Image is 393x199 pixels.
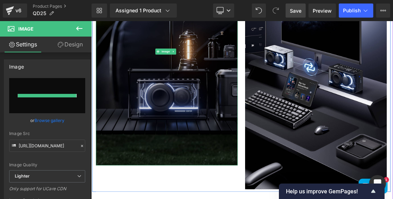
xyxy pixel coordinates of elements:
span: QD25 [33,11,46,16]
span: Help us improve GemPages! [286,188,369,195]
div: Image [9,60,24,70]
div: Only support for UCare CDN [9,186,85,196]
a: New Library [92,4,107,18]
b: Lighter [15,173,30,179]
span: Image [18,26,33,32]
input: Link [9,140,85,152]
div: Open Intercom Messenger [369,175,386,192]
a: Product Pages [33,4,92,9]
button: Publish [339,4,373,18]
a: Expand / Collapse [113,39,120,47]
a: Design [47,37,93,52]
div: Image Src [9,131,85,136]
span: Save [290,7,301,14]
span: Image [98,39,113,47]
button: Redo [269,4,283,18]
span: Publish [343,8,361,13]
button: Undo [252,4,266,18]
div: Assigned 1 Product [116,7,171,14]
a: Browse gallery [35,114,64,127]
div: Image Quality [9,162,85,167]
button: More [376,4,390,18]
div: v6 [14,6,23,15]
span: Preview [313,7,332,14]
button: Show survey - Help us improve GemPages! [286,187,378,195]
a: Preview [308,4,336,18]
a: v6 [3,4,27,18]
div: or [9,117,85,124]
